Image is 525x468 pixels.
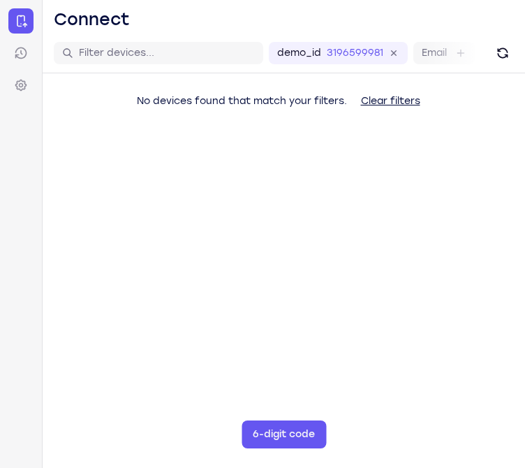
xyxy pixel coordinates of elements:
[277,46,321,60] label: demo_id
[491,42,514,64] button: Refresh
[8,8,34,34] a: Connect
[79,46,255,60] input: Filter devices...
[137,95,347,107] span: No devices found that match your filters.
[54,8,130,31] h1: Connect
[350,87,431,115] button: Clear filters
[8,41,34,66] a: Sessions
[242,421,326,448] button: 6-digit code
[422,46,447,60] label: Email
[8,73,34,98] a: Settings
